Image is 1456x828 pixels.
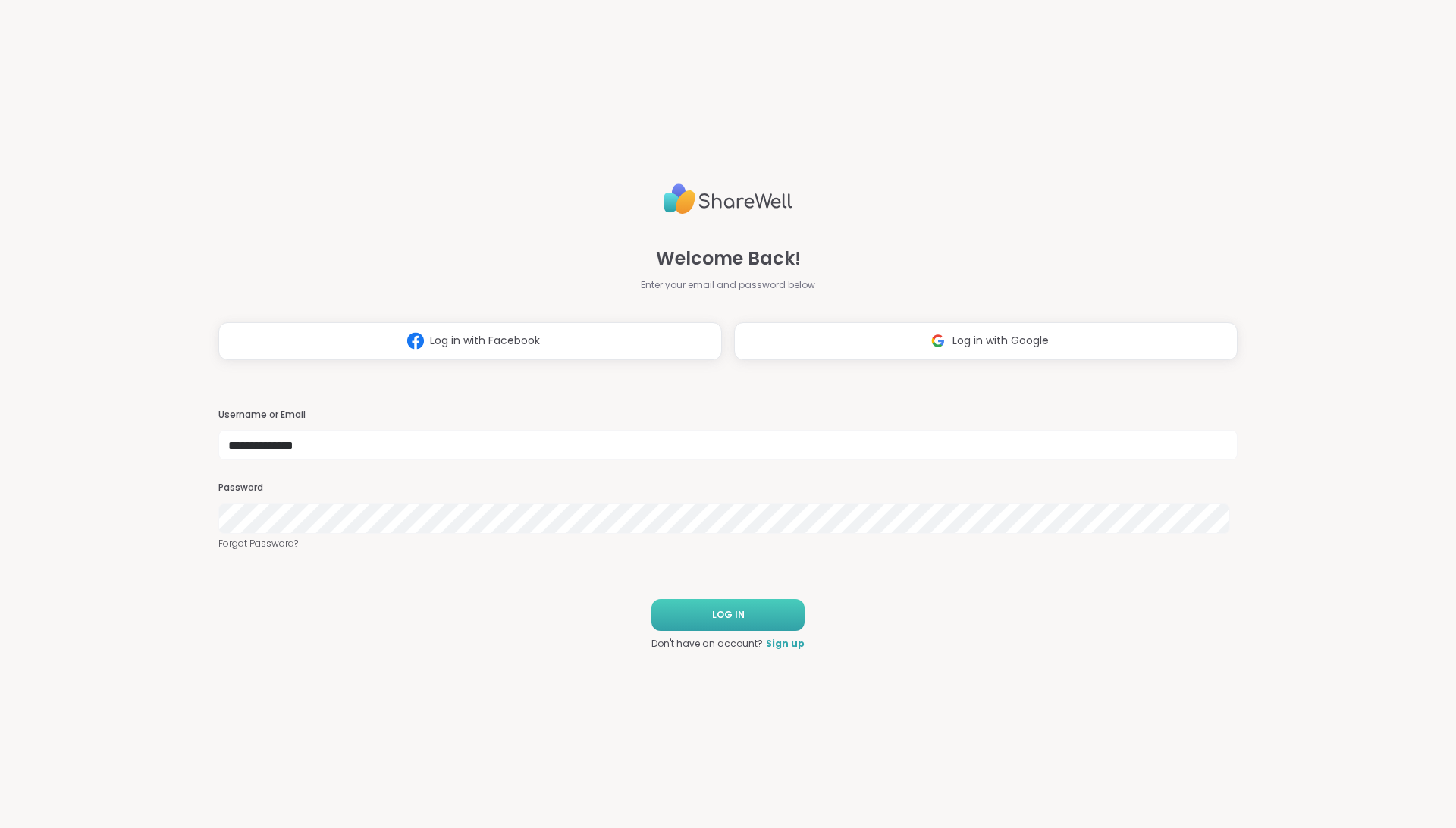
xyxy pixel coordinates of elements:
img: ShareWell Logomark [401,327,430,355]
span: Enter your email and password below [641,278,815,292]
h3: Password [218,481,1238,494]
span: Log in with Facebook [430,333,540,349]
a: Forgot Password? [218,537,1238,550]
span: Welcome Back! [656,245,801,272]
img: ShareWell Logomark [924,327,952,355]
span: LOG IN [712,608,745,622]
img: ShareWell Logo [664,177,792,221]
span: Log in with Google [952,333,1049,349]
button: Log in with Google [734,322,1238,360]
h3: Username or Email [218,409,1238,422]
button: Log in with Facebook [218,322,722,360]
a: Sign up [766,637,805,651]
button: LOG IN [651,599,805,631]
span: Don't have an account? [651,637,763,651]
